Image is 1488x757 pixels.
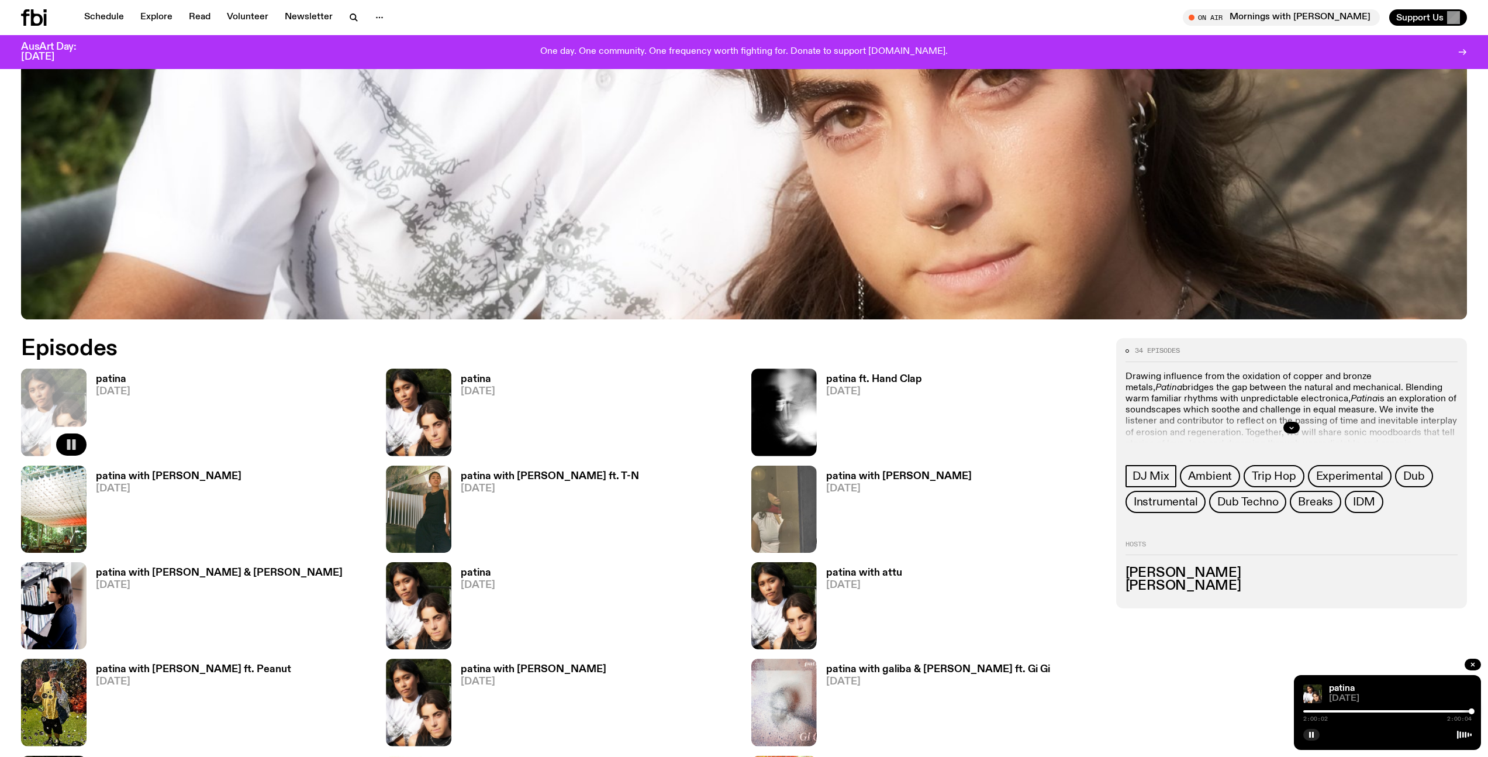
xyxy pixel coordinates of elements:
[451,374,495,456] a: patina[DATE]
[1126,580,1458,593] h3: [PERSON_NAME]
[182,9,217,26] a: Read
[1126,465,1176,487] a: DJ Mix
[817,568,902,649] a: patina with attu[DATE]
[87,568,343,649] a: patina with [PERSON_NAME] & [PERSON_NAME][DATE]
[817,374,922,456] a: patina ft. Hand Clap[DATE]
[1126,567,1458,580] h3: [PERSON_NAME]
[96,580,343,590] span: [DATE]
[826,387,922,397] span: [DATE]
[540,47,948,57] p: One day. One community. One frequency worth fighting for. Donate to support [DOMAIN_NAME].
[1303,716,1328,722] span: 2:00:02
[1188,470,1232,483] span: Ambient
[96,665,291,675] h3: patina with [PERSON_NAME] ft. Peanut
[1126,491,1206,513] a: Instrumental
[96,484,241,494] span: [DATE]
[826,580,902,590] span: [DATE]
[87,665,291,746] a: patina with [PERSON_NAME] ft. Peanut[DATE]
[133,9,179,26] a: Explore
[1135,347,1180,354] span: 34 episodes
[461,580,495,590] span: [DATE]
[77,9,131,26] a: Schedule
[1155,383,1182,393] em: Patina
[826,374,922,384] h3: patina ft. Hand Clap
[1133,470,1169,483] span: DJ Mix
[220,9,275,26] a: Volunteer
[1244,465,1304,487] a: Trip Hop
[461,374,495,384] h3: patina
[1126,541,1458,555] h2: Hosts
[451,568,495,649] a: patina[DATE]
[1389,9,1467,26] button: Support Us
[826,665,1050,675] h3: patina with galiba & [PERSON_NAME] ft. Gi Gi
[1403,470,1424,483] span: Dub
[1209,491,1286,513] a: Dub Techno
[461,665,606,675] h3: patina with [PERSON_NAME]
[451,472,639,553] a: patina with [PERSON_NAME] ft. T-N[DATE]
[1447,716,1472,722] span: 2:00:04
[1396,12,1444,23] span: Support Us
[817,472,972,553] a: patina with [PERSON_NAME][DATE]
[1351,394,1377,404] em: Patina
[826,568,902,578] h3: patina with attu
[1126,371,1458,462] p: Drawing influence from the oxidation of copper and bronze metals, bridges the gap between the nat...
[826,677,1050,687] span: [DATE]
[21,338,981,359] h2: Episodes
[1329,694,1472,703] span: [DATE]
[826,472,972,481] h3: patina with [PERSON_NAME]
[451,665,606,746] a: patina with [PERSON_NAME][DATE]
[96,677,291,687] span: [DATE]
[461,484,639,494] span: [DATE]
[461,472,639,481] h3: patina with [PERSON_NAME] ft. T-N
[96,374,130,384] h3: patina
[1316,470,1384,483] span: Experimental
[461,387,495,397] span: [DATE]
[96,472,241,481] h3: patina with [PERSON_NAME]
[1290,491,1341,513] a: Breaks
[87,472,241,553] a: patina with [PERSON_NAME][DATE]
[1345,491,1383,513] a: IDM
[826,484,972,494] span: [DATE]
[1217,496,1278,508] span: Dub Techno
[461,677,606,687] span: [DATE]
[1252,470,1296,483] span: Trip Hop
[1329,684,1355,693] a: patina
[817,665,1050,746] a: patina with galiba & [PERSON_NAME] ft. Gi Gi[DATE]
[96,387,130,397] span: [DATE]
[96,568,343,578] h3: patina with [PERSON_NAME] & [PERSON_NAME]
[21,42,96,62] h3: AusArt Day: [DATE]
[278,9,340,26] a: Newsletter
[461,568,495,578] h3: patina
[1183,9,1380,26] button: On AirMornings with [PERSON_NAME]
[1353,496,1375,508] span: IDM
[1180,465,1241,487] a: Ambient
[1134,496,1198,508] span: Instrumental
[1298,496,1333,508] span: Breaks
[87,374,130,456] a: patina[DATE]
[1308,465,1392,487] a: Experimental
[1395,465,1432,487] a: Dub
